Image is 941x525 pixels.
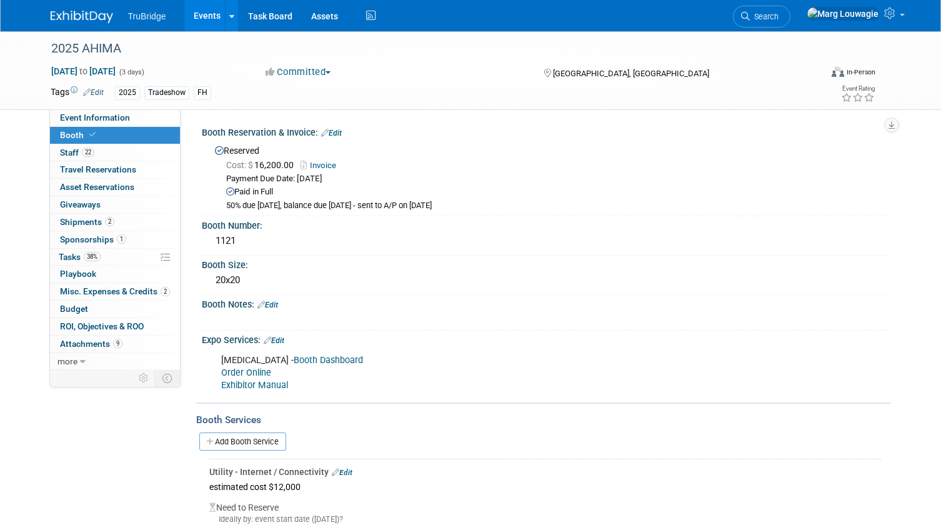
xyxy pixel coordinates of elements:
[154,370,180,386] td: Toggle Event Tabs
[553,69,709,78] span: [GEOGRAPHIC_DATA], [GEOGRAPHIC_DATA]
[60,217,114,227] span: Shipments
[60,147,94,157] span: Staff
[60,130,98,140] span: Booth
[83,88,104,97] a: Edit
[202,256,891,271] div: Booth Size:
[261,66,336,79] button: Committed
[294,355,363,366] a: Booth Dashboard
[226,173,882,185] div: Payment Due Date: [DATE]
[60,269,96,279] span: Playbook
[50,231,180,248] a: Sponsorships1
[221,367,271,378] a: Order Online
[832,67,844,77] img: Format-Inperson.png
[264,336,284,345] a: Edit
[117,234,126,244] span: 1
[60,112,130,122] span: Event Information
[115,86,140,99] div: 2025
[51,11,113,23] img: ExhibitDay
[226,160,299,170] span: 16,200.00
[50,301,180,317] a: Budget
[221,380,288,391] a: Exhibitor Manual
[161,287,170,296] span: 2
[60,182,134,192] span: Asset Reservations
[202,216,891,232] div: Booth Number:
[60,164,136,174] span: Travel Reservations
[50,127,180,144] a: Booth
[89,131,96,138] i: Booth reservation complete
[211,231,882,251] div: 1121
[113,339,122,348] span: 9
[77,66,89,76] span: to
[226,186,882,198] div: Paid in Full
[194,86,211,99] div: FH
[51,86,104,100] td: Tags
[226,201,882,211] div: 50% due [DATE], balance due [DATE] - sent to A/P on [DATE]
[50,266,180,282] a: Playbook
[202,123,891,139] div: Booth Reservation & Invoice:
[60,199,101,209] span: Giveaways
[202,331,891,347] div: Expo Services:
[301,161,342,170] a: Invoice
[105,217,114,226] span: 2
[51,66,116,77] span: [DATE] [DATE]
[226,160,254,170] span: Cost: $
[60,321,144,331] span: ROI, Objectives & ROO
[118,68,144,76] span: (3 days)
[50,318,180,335] a: ROI, Objectives & ROO
[50,336,180,352] a: Attachments9
[59,252,101,262] span: Tasks
[212,348,757,398] div: [MEDICAL_DATA] -
[807,7,879,21] img: Marg Louwagie
[50,196,180,213] a: Giveaways
[209,466,882,478] div: Utility - Internet / Connectivity
[211,271,882,290] div: 20x20
[50,109,180,126] a: Event Information
[47,37,805,60] div: 2025 AHIMA
[750,12,779,21] span: Search
[733,6,790,27] a: Search
[60,234,126,244] span: Sponsorships
[144,86,189,99] div: Tradeshow
[211,141,882,212] div: Reserved
[209,478,882,495] div: estimated cost $12,000
[50,179,180,196] a: Asset Reservations
[133,370,155,386] td: Personalize Event Tab Strip
[82,147,94,157] span: 22
[202,295,891,311] div: Booth Notes:
[50,353,180,370] a: more
[50,214,180,231] a: Shipments2
[196,413,891,427] div: Booth Services
[128,11,166,21] span: TruBridge
[209,514,882,525] div: Ideally by: event start date ([DATE])?
[257,301,278,309] a: Edit
[84,252,101,261] span: 38%
[841,86,875,92] div: Event Rating
[846,67,875,77] div: In-Person
[50,249,180,266] a: Tasks38%
[50,283,180,300] a: Misc. Expenses & Credits2
[60,286,170,296] span: Misc. Expenses & Credits
[754,65,875,84] div: Event Format
[57,356,77,366] span: more
[321,129,342,137] a: Edit
[50,144,180,161] a: Staff22
[199,432,286,451] a: Add Booth Service
[50,161,180,178] a: Travel Reservations
[60,339,122,349] span: Attachments
[60,304,88,314] span: Budget
[332,468,352,477] a: Edit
